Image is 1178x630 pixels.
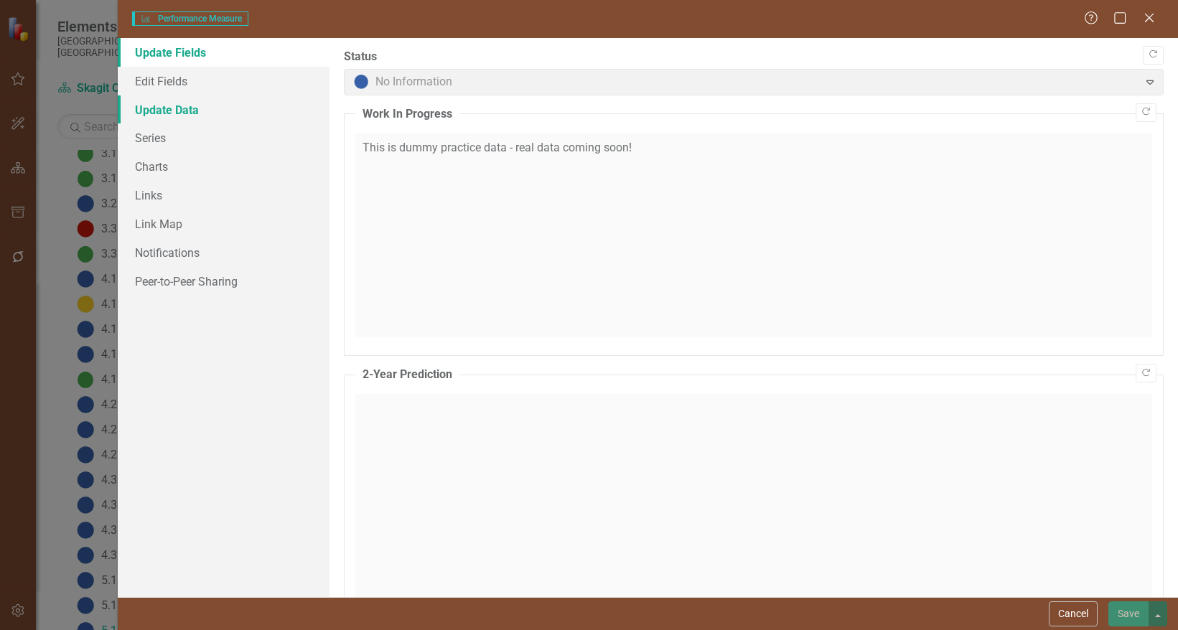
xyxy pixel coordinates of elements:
a: Notifications [118,238,329,267]
a: Charts [118,152,329,181]
a: Links [118,181,329,210]
a: Peer-to-Peer Sharing [118,267,329,296]
button: Save [1108,601,1149,626]
a: Series [118,123,329,152]
span: Performance Measure [132,11,248,26]
button: Cancel [1049,601,1098,626]
a: Edit Fields [118,67,329,95]
legend: Work In Progress [355,106,459,123]
legend: 2-Year Prediction [355,367,459,383]
label: Status [344,49,1164,65]
a: Update Fields [118,38,329,67]
a: Link Map [118,210,329,238]
a: Update Data [118,95,329,124]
